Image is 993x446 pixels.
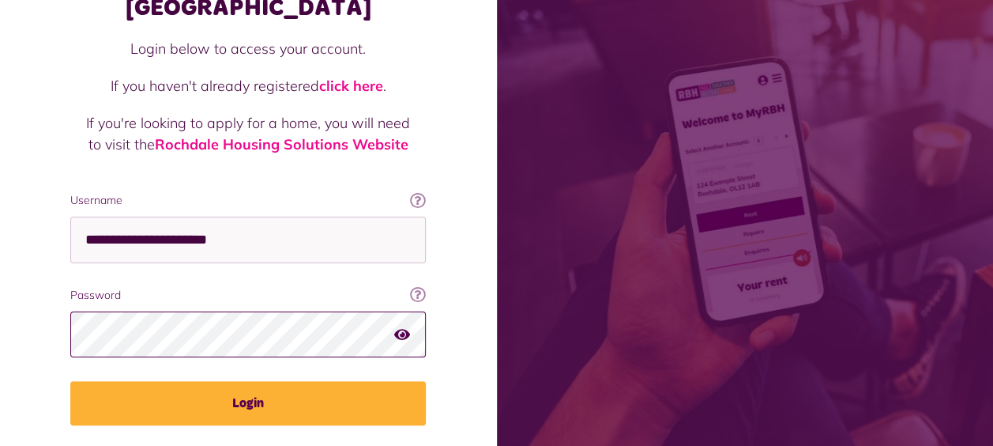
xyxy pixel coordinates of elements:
label: Username [70,192,426,209]
a: Rochdale Housing Solutions Website [155,135,408,153]
label: Password [70,287,426,304]
button: Login [70,381,426,425]
p: If you're looking to apply for a home, you will need to visit the [86,112,410,155]
p: If you haven't already registered . [86,75,410,96]
p: Login below to access your account. [86,38,410,59]
a: click here [319,77,383,95]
